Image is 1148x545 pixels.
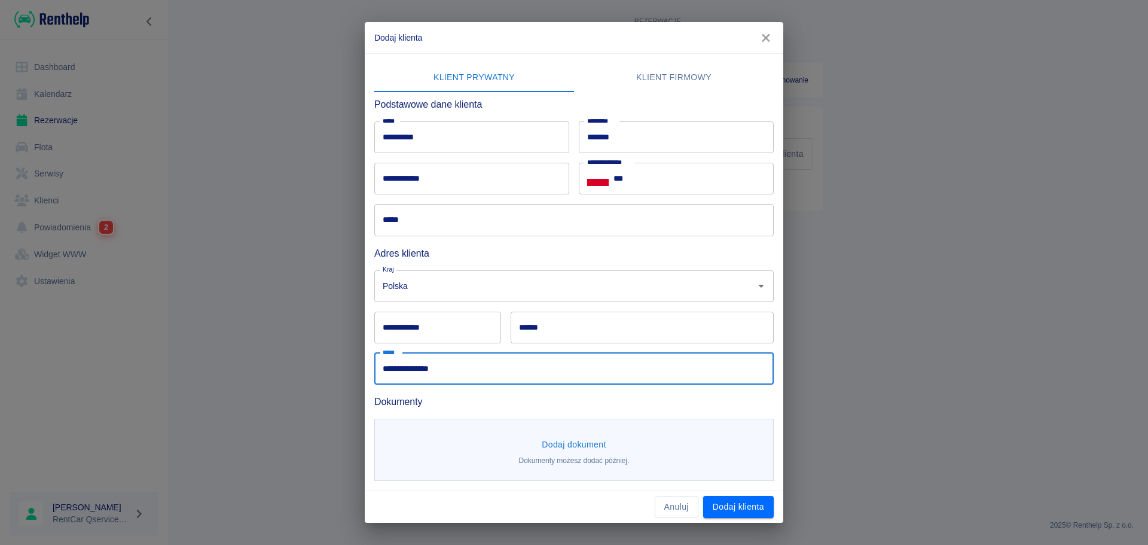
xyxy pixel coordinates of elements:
[655,496,698,518] button: Anuluj
[383,265,394,274] label: Kraj
[587,170,609,188] button: Select country
[374,97,774,112] h6: Podstawowe dane klienta
[703,496,774,518] button: Dodaj klienta
[374,246,774,261] h6: Adres klienta
[374,63,574,92] button: Klient prywatny
[374,394,774,409] h6: Dokumenty
[519,455,630,466] p: Dokumenty możesz dodać później.
[537,434,611,456] button: Dodaj dokument
[365,22,783,53] h2: Dodaj klienta
[753,278,770,294] button: Otwórz
[574,63,774,92] button: Klient firmowy
[374,63,774,92] div: lab API tabs example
